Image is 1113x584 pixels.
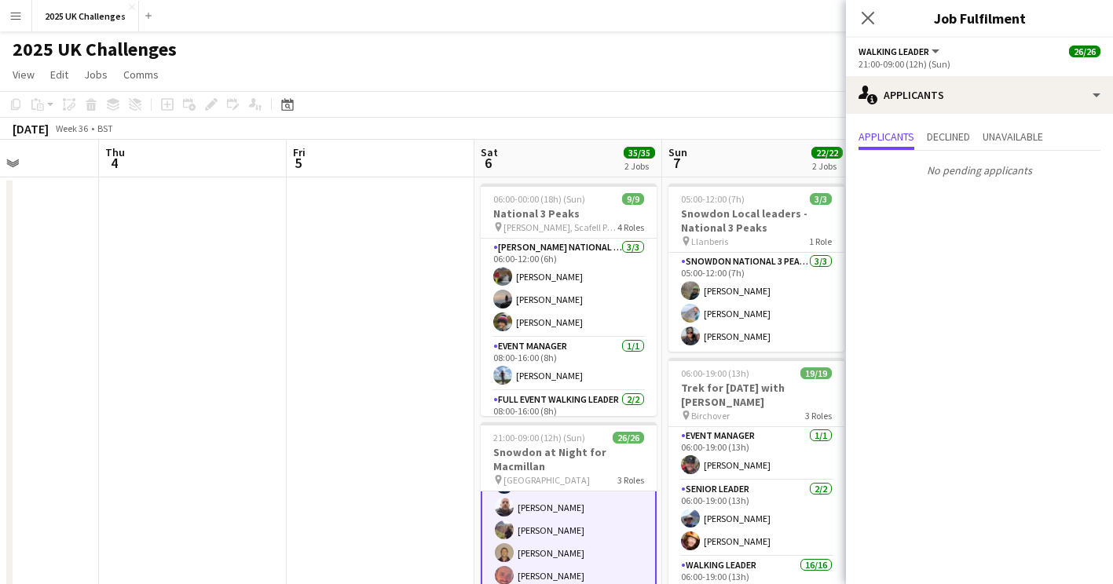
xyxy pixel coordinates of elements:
[983,131,1043,142] span: Unavailable
[13,121,49,137] div: [DATE]
[52,122,91,134] span: Week 36
[32,1,139,31] button: 2025 UK Challenges
[668,427,844,480] app-card-role: Event Manager1/106:00-19:00 (13h)[PERSON_NAME]
[293,145,306,159] span: Fri
[617,221,644,233] span: 4 Roles
[50,68,68,82] span: Edit
[812,160,842,172] div: 2 Jobs
[105,145,125,159] span: Thu
[481,184,657,416] app-job-card: 06:00-00:00 (18h) (Sun)9/9National 3 Peaks [PERSON_NAME], Scafell Pike and Snowdon4 Roles[PERSON_...
[481,445,657,473] h3: Snowdon at Night for Macmillan
[846,76,1113,114] div: Applicants
[859,46,942,57] button: Walking Leader
[846,8,1113,28] h3: Job Fulfilment
[6,64,41,85] a: View
[291,154,306,172] span: 5
[809,235,832,247] span: 1 Role
[78,64,114,85] a: Jobs
[624,147,655,159] span: 35/35
[666,154,687,172] span: 7
[493,193,585,205] span: 06:00-00:00 (18h) (Sun)
[859,46,929,57] span: Walking Leader
[668,480,844,557] app-card-role: Senior Leader2/206:00-19:00 (13h)[PERSON_NAME][PERSON_NAME]
[481,206,657,221] h3: National 3 Peaks
[617,474,644,486] span: 3 Roles
[117,64,165,85] a: Comms
[1069,46,1100,57] span: 26/26
[13,38,177,61] h1: 2025 UK Challenges
[123,68,159,82] span: Comms
[668,206,844,235] h3: Snowdon Local leaders - National 3 Peaks
[103,154,125,172] span: 4
[481,338,657,391] app-card-role: Event Manager1/108:00-16:00 (8h)[PERSON_NAME]
[668,381,844,409] h3: Trek for [DATE] with [PERSON_NAME]
[97,122,113,134] div: BST
[44,64,75,85] a: Edit
[503,221,617,233] span: [PERSON_NAME], Scafell Pike and Snowdon
[859,58,1100,70] div: 21:00-09:00 (12h) (Sun)
[503,474,590,486] span: [GEOGRAPHIC_DATA]
[691,410,730,422] span: Birchover
[624,160,654,172] div: 2 Jobs
[859,131,914,142] span: Applicants
[668,253,844,352] app-card-role: Snowdon National 3 Peaks Walking Leader3/305:00-12:00 (7h)[PERSON_NAME][PERSON_NAME][PERSON_NAME]
[691,235,728,247] span: Llanberis
[846,157,1113,184] p: No pending applicants
[84,68,108,82] span: Jobs
[481,145,498,159] span: Sat
[810,193,832,205] span: 3/3
[681,193,745,205] span: 05:00-12:00 (7h)
[481,391,657,472] app-card-role: Full Event Walking Leader2/208:00-16:00 (8h)
[927,131,970,142] span: Declined
[622,193,644,205] span: 9/9
[668,145,687,159] span: Sun
[481,239,657,338] app-card-role: [PERSON_NAME] National 3 Peaks Walking Leader3/306:00-12:00 (6h)[PERSON_NAME][PERSON_NAME][PERSON...
[800,367,832,379] span: 19/19
[493,432,585,443] span: 21:00-09:00 (12h) (Sun)
[613,432,644,443] span: 26/26
[478,154,498,172] span: 6
[681,367,749,379] span: 06:00-19:00 (13h)
[668,184,844,352] app-job-card: 05:00-12:00 (7h)3/3Snowdon Local leaders - National 3 Peaks Llanberis1 RoleSnowdon National 3 Pea...
[805,410,832,422] span: 3 Roles
[13,68,35,82] span: View
[811,147,843,159] span: 22/22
